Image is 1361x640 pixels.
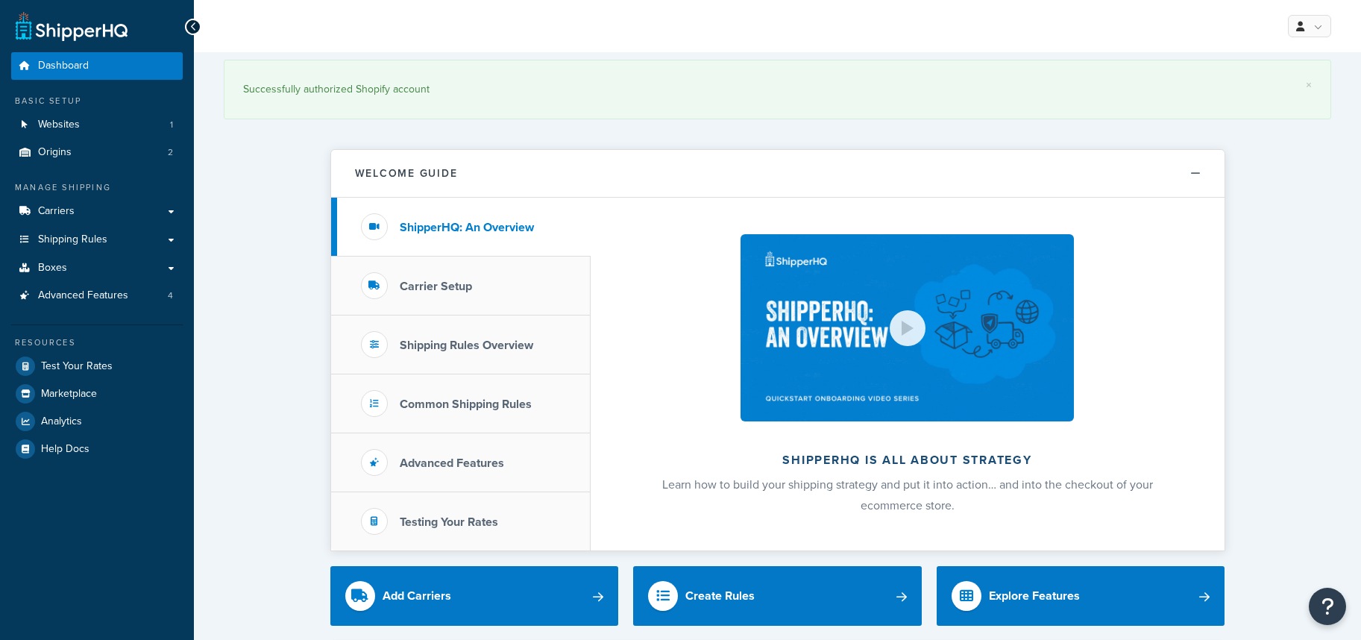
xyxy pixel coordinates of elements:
[41,415,82,428] span: Analytics
[1306,79,1312,91] a: ×
[38,146,72,159] span: Origins
[41,360,113,373] span: Test Your Rates
[937,566,1225,626] a: Explore Features
[11,226,183,254] a: Shipping Rules
[630,454,1185,467] h2: ShipperHQ is all about strategy
[400,280,472,293] h3: Carrier Setup
[168,146,173,159] span: 2
[38,262,67,274] span: Boxes
[11,408,183,435] a: Analytics
[355,168,458,179] h2: Welcome Guide
[11,111,183,139] li: Websites
[11,52,183,80] a: Dashboard
[38,119,80,131] span: Websites
[11,353,183,380] a: Test Your Rates
[38,205,75,218] span: Carriers
[11,282,183,310] a: Advanced Features4
[400,457,504,470] h3: Advanced Features
[11,436,183,462] a: Help Docs
[400,398,532,411] h3: Common Shipping Rules
[38,233,107,246] span: Shipping Rules
[741,234,1073,421] img: ShipperHQ is all about strategy
[168,289,173,302] span: 4
[633,566,922,626] a: Create Rules
[11,139,183,166] a: Origins2
[330,566,619,626] a: Add Carriers
[11,111,183,139] a: Websites1
[11,380,183,407] a: Marketplace
[662,476,1153,514] span: Learn how to build your shipping strategy and put it into action… and into the checkout of your e...
[41,388,97,401] span: Marketplace
[331,150,1225,198] button: Welcome Guide
[383,586,451,606] div: Add Carriers
[38,289,128,302] span: Advanced Features
[400,221,534,234] h3: ShipperHQ: An Overview
[11,282,183,310] li: Advanced Features
[11,198,183,225] a: Carriers
[11,181,183,194] div: Manage Shipping
[170,119,173,131] span: 1
[38,60,89,72] span: Dashboard
[11,139,183,166] li: Origins
[243,79,1312,100] div: Successfully authorized Shopify account
[11,254,183,282] a: Boxes
[41,443,89,456] span: Help Docs
[400,339,533,352] h3: Shipping Rules Overview
[685,586,755,606] div: Create Rules
[989,586,1080,606] div: Explore Features
[11,95,183,107] div: Basic Setup
[400,515,498,529] h3: Testing Your Rates
[11,336,183,349] div: Resources
[1309,588,1346,625] button: Open Resource Center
